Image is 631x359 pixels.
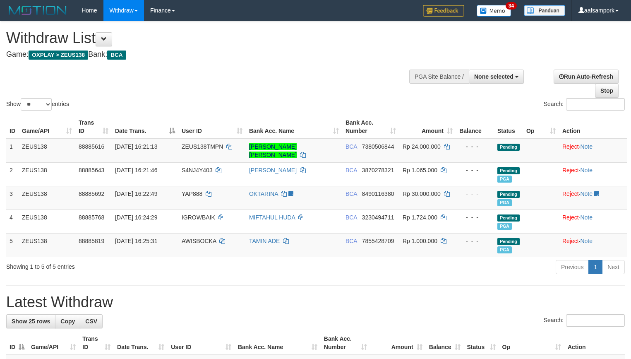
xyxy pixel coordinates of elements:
[345,190,357,197] span: BCA
[345,214,357,221] span: BCA
[6,98,69,111] label: Show entries
[497,191,520,198] span: Pending
[249,238,280,244] a: TAMIN ADE
[459,166,491,174] div: - - -
[459,142,491,151] div: - - -
[559,115,627,139] th: Action
[249,143,297,158] a: [PERSON_NAME] [PERSON_NAME]
[79,167,104,173] span: 88885643
[28,331,79,355] th: Game/API: activate to sort column ascending
[559,162,627,186] td: ·
[12,318,50,325] span: Show 25 rows
[345,238,357,244] span: BCA
[345,167,357,173] span: BCA
[19,162,75,186] td: ZEUS138
[497,214,520,222] span: Pending
[566,314,625,327] input: Search:
[477,5,511,17] img: Button%20Memo.svg
[249,190,278,197] a: OKTARINA
[85,318,97,325] span: CSV
[559,186,627,210] td: ·
[182,238,216,244] span: AWISBOCKA
[459,237,491,245] div: - - -
[602,260,625,274] a: Next
[342,115,399,139] th: Bank Acc. Number: activate to sort column ascending
[403,143,441,150] span: Rp 24.000.000
[19,115,75,139] th: Game/API: activate to sort column ascending
[544,314,625,327] label: Search:
[544,98,625,111] label: Search:
[6,51,413,59] h4: Game: Bank:
[246,115,342,139] th: Bank Acc. Name: activate to sort column ascending
[79,190,104,197] span: 88885692
[459,190,491,198] div: - - -
[580,143,593,150] a: Note
[497,167,520,174] span: Pending
[562,167,579,173] a: Reject
[494,115,523,139] th: Status
[235,331,321,355] th: Bank Acc. Name: activate to sort column ascending
[559,139,627,163] td: ·
[115,238,157,244] span: [DATE] 16:25:31
[580,214,593,221] a: Note
[6,4,69,17] img: MOTION_logo.png
[474,73,513,80] span: None selected
[497,223,512,230] span: Marked by aafsolysreylen
[588,260,602,274] a: 1
[80,314,103,328] a: CSV
[75,115,112,139] th: Trans ID: activate to sort column ascending
[566,98,625,111] input: Search:
[362,214,394,221] span: Copy 3230494711 to clipboard
[506,2,517,10] span: 34
[79,238,104,244] span: 88885819
[459,213,491,222] div: - - -
[182,214,215,221] span: IGROWBAIK
[79,214,104,221] span: 88885768
[426,331,464,355] th: Balance: activate to sort column ascending
[580,238,593,244] a: Note
[562,143,579,150] a: Reject
[6,30,413,46] h1: Withdraw List
[554,70,619,84] a: Run Auto-Refresh
[399,115,456,139] th: Amount: activate to sort column ascending
[403,190,441,197] span: Rp 30.000.000
[497,176,512,183] span: Marked by aafnoeunsreypich
[523,115,559,139] th: Op: activate to sort column ascending
[6,331,28,355] th: ID: activate to sort column descending
[19,139,75,163] td: ZEUS138
[497,199,512,206] span: Marked by aafmaleo
[6,294,625,311] h1: Latest Withdraw
[6,233,19,257] td: 5
[6,115,19,139] th: ID
[409,70,469,84] div: PGA Site Balance /
[321,331,370,355] th: Bank Acc. Number: activate to sort column ascending
[469,70,524,84] button: None selected
[79,143,104,150] span: 88885616
[29,51,88,60] span: OXPLAY > ZEUS138
[464,331,499,355] th: Status: activate to sort column ascending
[6,210,19,233] td: 4
[19,186,75,210] td: ZEUS138
[559,233,627,257] td: ·
[370,331,426,355] th: Amount: activate to sort column ascending
[562,190,579,197] a: Reject
[168,331,235,355] th: User ID: activate to sort column ascending
[6,259,257,271] div: Showing 1 to 5 of 5 entries
[178,115,246,139] th: User ID: activate to sort column ascending
[60,318,75,325] span: Copy
[6,314,55,328] a: Show 25 rows
[107,51,126,60] span: BCA
[6,139,19,163] td: 1
[182,167,213,173] span: S4NJ4Y403
[524,5,565,16] img: panduan.png
[112,115,178,139] th: Date Trans.: activate to sort column descending
[580,167,593,173] a: Note
[19,233,75,257] td: ZEUS138
[362,143,394,150] span: Copy 7380506844 to clipboard
[497,144,520,151] span: Pending
[55,314,80,328] a: Copy
[115,190,157,197] span: [DATE] 16:22:49
[497,246,512,253] span: Marked by aafsolysreylen
[79,331,114,355] th: Trans ID: activate to sort column ascending
[182,143,223,150] span: ZEUS138TMPN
